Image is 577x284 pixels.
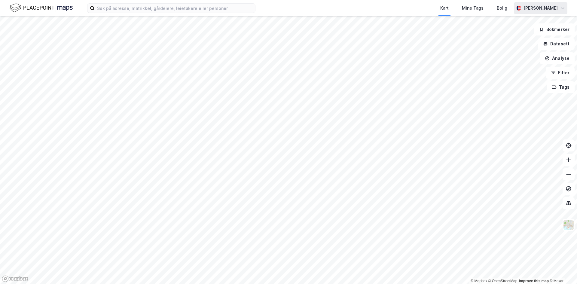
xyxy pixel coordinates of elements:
button: Filter [546,67,575,79]
div: Bolig [497,5,507,12]
button: Tags [547,81,575,93]
a: Improve this map [519,279,549,283]
div: Mine Tags [462,5,484,12]
a: Mapbox homepage [2,275,28,282]
img: logo.f888ab2527a4732fd821a326f86c7f29.svg [10,3,73,13]
img: Z [563,219,574,231]
div: Kart [440,5,449,12]
div: Kontrollprogram for chat [547,255,577,284]
button: Analyse [540,52,575,64]
button: Bokmerker [534,23,575,35]
div: [PERSON_NAME] [524,5,558,12]
input: Søk på adresse, matrikkel, gårdeiere, leietakere eller personer [95,4,255,13]
button: Datasett [538,38,575,50]
iframe: Chat Widget [547,255,577,284]
a: OpenStreetMap [488,279,517,283]
a: Mapbox [471,279,487,283]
